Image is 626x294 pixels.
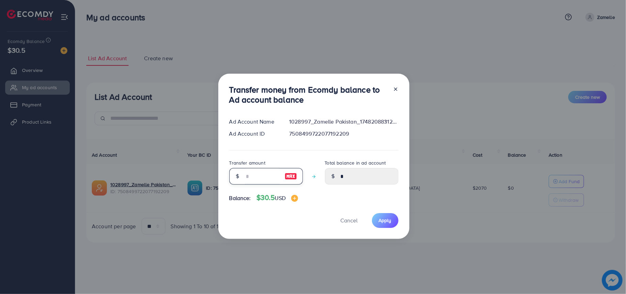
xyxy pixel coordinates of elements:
div: Ad Account Name [224,118,284,126]
label: Transfer amount [229,159,265,166]
img: image [285,172,297,180]
span: Cancel [341,217,358,224]
span: Balance: [229,194,251,202]
label: Total balance in ad account [325,159,386,166]
span: USD [275,194,286,202]
div: 7508499722077192209 [284,130,404,138]
div: Ad Account ID [224,130,284,138]
div: 1028997_Zamelle Pakistan_1748208831279 [284,118,404,126]
button: Apply [372,213,398,228]
span: Apply [379,217,392,224]
h4: $30.5 [256,193,298,202]
img: image [291,195,298,202]
h3: Transfer money from Ecomdy balance to Ad account balance [229,85,387,105]
button: Cancel [332,213,366,228]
